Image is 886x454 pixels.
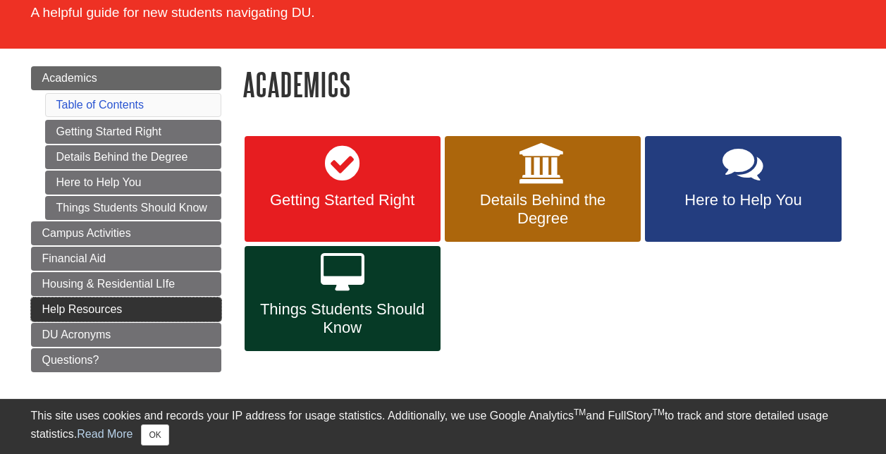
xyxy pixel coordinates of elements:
span: Getting Started Right [255,191,430,209]
sup: TM [653,407,665,417]
a: Table of Contents [56,99,144,111]
a: Getting Started Right [45,120,221,144]
a: Things Students Should Know [245,246,441,352]
a: Help Resources [31,297,221,321]
a: Getting Started Right [245,136,441,242]
a: Details Behind the Degree [445,136,641,242]
span: Academics [42,72,97,84]
a: Things Students Should Know [45,196,221,220]
span: Help Resources [42,303,123,315]
sup: TM [574,407,586,417]
a: Financial Aid [31,247,221,271]
span: Details Behind the Degree [455,191,630,228]
div: This site uses cookies and records your IP address for usage statistics. Additionally, we use Goo... [31,407,856,446]
h1: Academics [242,66,856,102]
a: Here to Help You [645,136,841,242]
a: Read More [77,428,133,440]
span: A helpful guide for new students navigating DU. [31,5,315,20]
span: Financial Aid [42,252,106,264]
a: Campus Activities [31,221,221,245]
span: Here to Help You [656,191,830,209]
a: Here to Help You [45,171,221,195]
span: Campus Activities [42,227,131,239]
span: DU Acronyms [42,329,111,340]
span: Things Students Should Know [255,300,430,337]
span: Questions? [42,354,99,366]
a: Academics [31,66,221,90]
a: Questions? [31,348,221,372]
span: Housing & Residential LIfe [42,278,176,290]
button: Close [141,424,168,446]
a: Details Behind the Degree [45,145,221,169]
a: DU Acronyms [31,323,221,347]
a: Housing & Residential LIfe [31,272,221,296]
